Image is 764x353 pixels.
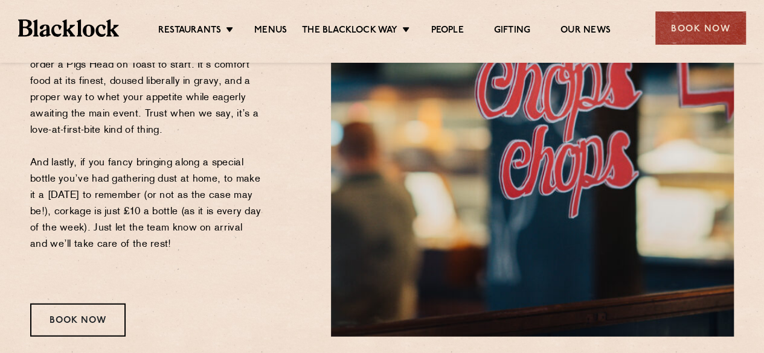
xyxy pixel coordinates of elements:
[158,25,221,38] a: Restaurants
[302,25,397,38] a: The Blacklock Way
[18,19,119,36] img: BL_Textured_Logo-footer-cropped.svg
[254,25,287,38] a: Menus
[494,25,530,38] a: Gifting
[560,25,611,38] a: Our News
[30,304,126,337] div: Book Now
[431,25,463,38] a: People
[30,8,262,285] p: If this is your first time trying one of our Big Chops, we’ve got you. Those slightly thicker cut...
[655,11,746,45] div: Book Now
